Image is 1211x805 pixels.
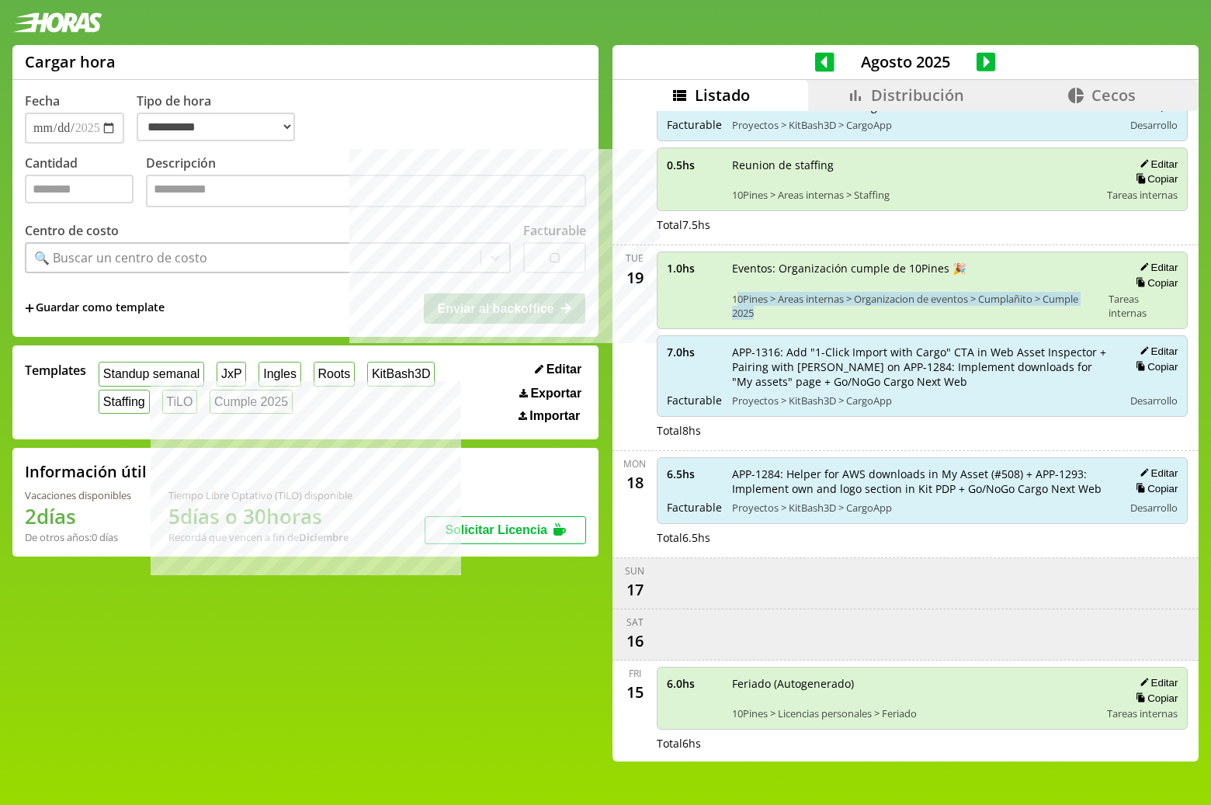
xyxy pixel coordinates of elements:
span: 7.0 hs [667,345,721,359]
span: Templates [25,362,86,379]
button: Copiar [1131,172,1178,186]
span: 6.5 hs [667,467,721,481]
button: Staffing [99,390,150,414]
label: Tipo de hora [137,92,307,144]
div: De otros años: 0 días [25,530,131,544]
div: 18 [623,470,647,495]
div: Fri [629,667,641,680]
label: Facturable [523,222,586,239]
img: logotipo [12,12,102,33]
span: Tareas internas [1107,188,1178,202]
button: KitBash3D [367,362,435,386]
div: 16 [623,629,647,654]
button: Editar [1135,345,1178,358]
button: Cumple 2025 [210,390,293,414]
div: Mon [623,457,646,470]
button: JxP [217,362,246,386]
button: Exportar [515,386,586,401]
button: Roots [314,362,355,386]
label: Descripción [146,154,586,211]
span: Desarrollo [1130,501,1178,515]
span: 1.0 hs [667,261,721,276]
div: Tue [626,252,644,265]
div: Tiempo Libre Optativo (TiLO) disponible [168,488,352,502]
button: Solicitar Licencia [425,516,586,544]
b: Diciembre [299,530,349,544]
span: 10Pines > Areas internas > Organizacion de eventos > Cumplañito > Cumple 2025 [732,292,1098,320]
button: Copiar [1131,692,1178,705]
button: Copiar [1131,482,1178,495]
div: 🔍 Buscar un centro de costo [34,249,207,266]
span: Distribución [871,85,964,106]
span: Tareas internas [1107,706,1178,720]
div: Total 8 hs [657,423,1188,438]
textarea: Descripción [146,175,586,207]
span: Feriado (Autogenerado) [732,676,1097,691]
button: Editar [1135,158,1178,171]
span: APP-1316: Add "1-Click Import with Cargo" CTA in Web Asset Inspector + Pairing with [PERSON_NAME]... [732,345,1113,389]
span: Listado [695,85,750,106]
button: Ingles [259,362,300,386]
div: Total 6 hs [657,736,1188,751]
span: Editar [547,363,581,376]
span: 0.5 hs [667,158,721,172]
button: Standup semanal [99,362,204,386]
div: Sun [625,564,644,578]
div: Total 7.5 hs [657,217,1188,232]
span: Reunion de staffing [732,158,1097,172]
span: Facturable [667,500,721,515]
div: 15 [623,680,647,705]
span: Tareas internas [1109,292,1178,320]
div: Recordá que vencen a fin de [168,530,352,544]
span: Solicitar Licencia [445,523,547,536]
span: Importar [529,409,580,423]
span: Facturable [667,117,721,132]
span: Desarrollo [1130,118,1178,132]
span: 10Pines > Licencias personales > Feriado [732,706,1097,720]
label: Cantidad [25,154,146,211]
button: Copiar [1131,360,1178,373]
button: Editar [1135,676,1178,689]
div: Sat [626,616,644,629]
button: TiLO [162,390,198,414]
label: Fecha [25,92,60,109]
span: Eventos: Organización cumple de 10Pines 🎉 [732,261,1098,276]
span: Exportar [530,387,581,401]
span: Agosto 2025 [835,51,977,72]
label: Centro de costo [25,222,119,239]
span: Proyectos > KitBash3D > CargoApp [732,501,1113,515]
span: +Guardar como template [25,300,165,317]
span: + [25,300,34,317]
h1: 2 días [25,502,131,530]
select: Tipo de hora [137,113,295,141]
span: 10Pines > Areas internas > Staffing [732,188,1097,202]
button: Copiar [1131,276,1178,290]
div: 19 [623,265,647,290]
h1: 5 días o 30 horas [168,502,352,530]
button: Editar [530,362,586,377]
h1: Cargar hora [25,51,116,72]
button: Editar [1135,467,1178,480]
div: 17 [623,578,647,602]
div: Total 6.5 hs [657,530,1188,545]
div: Vacaciones disponibles [25,488,131,502]
div: scrollable content [612,111,1199,759]
span: Facturable [667,393,721,408]
button: Editar [1135,261,1178,274]
span: Proyectos > KitBash3D > CargoApp [732,394,1113,408]
span: 6.0 hs [667,676,721,691]
span: Desarrollo [1130,394,1178,408]
input: Cantidad [25,175,134,203]
span: Cecos [1091,85,1136,106]
span: Proyectos > KitBash3D > CargoApp [732,118,1113,132]
h2: Información útil [25,461,147,482]
span: APP-1284: Helper for AWS downloads in My Asset (#508) + APP-1293: Implement own and logo section ... [732,467,1113,496]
